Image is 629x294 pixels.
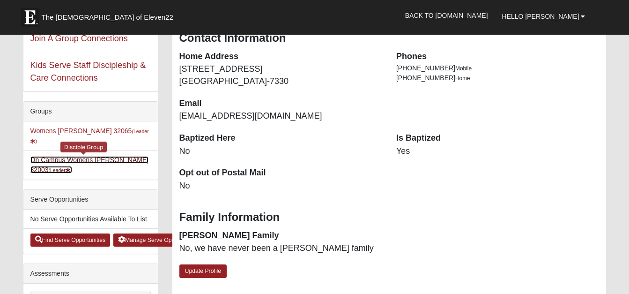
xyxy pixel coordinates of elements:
[398,4,495,27] a: Back to [DOMAIN_NAME]
[21,8,39,27] img: Eleven22 logo
[179,167,382,179] dt: Opt out of Postal Mail
[49,167,73,173] small: (Leader )
[179,51,382,63] dt: Home Address
[179,145,382,158] dd: No
[396,73,599,83] li: [PHONE_NUMBER]
[30,60,146,83] a: Kids Serve Staff Discipleship & Care Connections
[30,127,149,144] a: Womens [PERSON_NAME] 32065(Leader)
[179,211,599,224] h3: Family Information
[42,13,173,22] span: The [DEMOGRAPHIC_DATA] of Eleven22
[179,264,227,278] a: Update Profile
[495,5,592,28] a: Hello [PERSON_NAME]
[396,63,599,73] li: [PHONE_NUMBER]
[179,132,382,144] dt: Baptized Here
[30,34,128,43] a: Join A Group Connections
[16,3,203,27] a: The [DEMOGRAPHIC_DATA] of Eleven22
[179,110,382,122] dd: [EMAIL_ADDRESS][DOMAIN_NAME]
[455,65,472,72] span: Mobile
[179,230,382,242] dt: [PERSON_NAME] Family
[30,234,111,247] a: Find Serve Opportunities
[30,128,149,144] small: (Leader )
[396,51,599,63] dt: Phones
[179,242,382,255] dd: No, we have never been a [PERSON_NAME] family
[23,210,158,229] li: No Serve Opportunities Available To List
[113,234,203,247] a: Manage Serve Opportunities
[60,142,107,152] div: Disciple Group
[23,102,158,121] div: Groups
[23,264,158,284] div: Assessments
[179,63,382,87] dd: [STREET_ADDRESS] [GEOGRAPHIC_DATA]-7330
[396,145,599,158] dd: Yes
[396,132,599,144] dt: Is Baptized
[455,75,470,82] span: Home
[179,98,382,110] dt: Email
[30,156,149,173] a: On Campus Womens [PERSON_NAME] 32003(Leader)
[179,31,599,45] h3: Contact Information
[502,13,579,20] span: Hello [PERSON_NAME]
[179,180,382,192] dd: No
[23,190,158,210] div: Serve Opportunities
